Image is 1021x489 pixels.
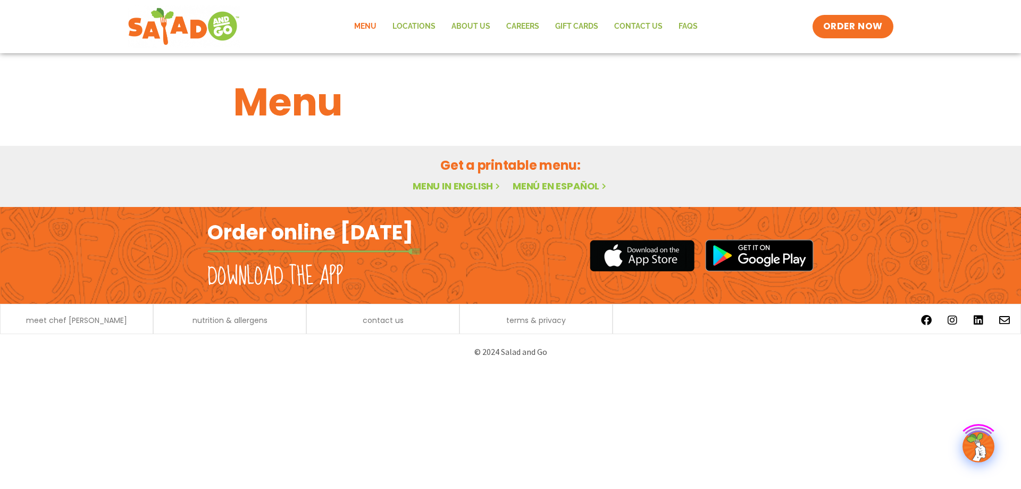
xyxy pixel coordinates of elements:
a: Contact Us [606,14,671,39]
a: nutrition & allergens [193,317,267,324]
h2: Order online [DATE] [207,219,413,245]
a: Menú en español [513,179,608,193]
img: google_play [705,239,814,271]
a: Careers [498,14,547,39]
a: GIFT CARDS [547,14,606,39]
img: fork [207,248,420,254]
a: terms & privacy [506,317,566,324]
p: © 2024 Salad and Go [213,345,808,359]
img: new-SAG-logo-768×292 [128,5,240,48]
a: About Us [443,14,498,39]
nav: Menu [346,14,706,39]
a: ORDER NOW [813,15,893,38]
h2: Get a printable menu: [233,156,788,175]
a: Menu in English [413,179,502,193]
a: Menu [346,14,384,39]
img: appstore [590,238,694,273]
span: ORDER NOW [823,20,883,33]
a: FAQs [671,14,706,39]
h1: Menu [233,73,788,131]
h2: Download the app [207,262,343,292]
a: contact us [363,317,404,324]
a: Locations [384,14,443,39]
a: meet chef [PERSON_NAME] [26,317,127,324]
